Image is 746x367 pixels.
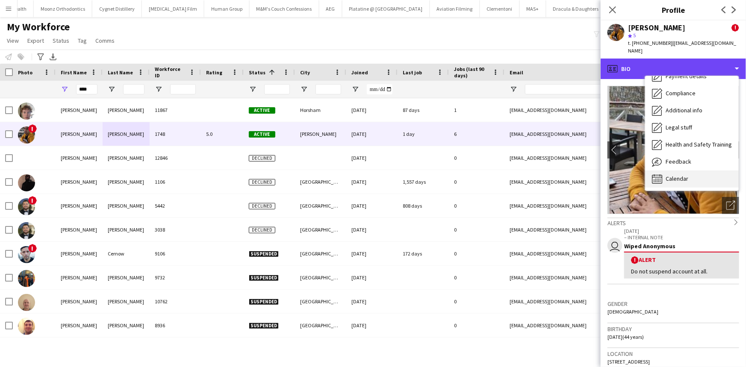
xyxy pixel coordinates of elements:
[24,35,47,46] a: Export
[150,266,201,289] div: 9732
[48,52,58,62] app-action-btn: Export XLSX
[249,227,275,233] span: Declined
[295,218,346,241] div: [GEOGRAPHIC_DATA]
[18,174,35,191] img: Sean Alayo
[624,228,739,234] p: [DATE]
[624,234,739,241] p: – INTERNAL NOTE
[403,69,422,76] span: Last job
[170,84,196,94] input: Workforce ID Filter Input
[35,52,46,62] app-action-btn: Advanced filters
[150,242,201,265] div: 9106
[607,217,739,227] div: Alerts
[454,66,489,79] span: Jobs (last 90 days)
[367,84,392,94] input: Joined Filter Input
[250,0,319,17] button: M&M's Couch Confessions
[249,131,275,138] span: Active
[346,242,398,265] div: [DATE]
[449,98,504,122] div: 1
[398,242,449,265] div: 172 days
[430,0,480,17] button: Aviation Filming
[204,0,250,17] button: Human Group
[155,66,186,79] span: Workforce ID
[504,242,675,265] div: [EMAIL_ADDRESS][DOMAIN_NAME]
[142,0,204,17] button: [MEDICAL_DATA] Film
[249,323,279,329] span: Suspended
[449,290,504,313] div: 0
[103,242,150,265] div: Cernow
[607,308,658,315] span: [DEMOGRAPHIC_DATA]
[18,294,35,311] img: Sean McGeough
[731,24,739,32] span: !
[249,275,279,281] span: Suspended
[300,85,308,93] button: Open Filter Menu
[74,35,90,46] a: Tag
[95,37,115,44] span: Comms
[108,85,115,93] button: Open Filter Menu
[18,246,35,263] img: Sean Cernow
[504,146,675,170] div: [EMAIL_ADDRESS][DOMAIN_NAME]
[103,314,150,337] div: [PERSON_NAME]
[150,314,201,337] div: 8936
[28,124,37,133] span: !
[607,325,739,333] h3: Birthday
[631,267,732,275] div: Do not suspend account at all.
[607,350,739,358] h3: Location
[346,266,398,289] div: [DATE]
[666,123,692,131] span: Legal stuff
[449,266,504,289] div: 0
[103,146,150,170] div: [PERSON_NAME]
[103,266,150,289] div: [PERSON_NAME]
[103,170,150,194] div: [PERSON_NAME]
[108,69,133,76] span: Last Name
[666,72,707,80] span: Payment details
[346,194,398,217] div: [DATE]
[150,122,201,146] div: 1748
[78,37,87,44] span: Tag
[631,256,732,264] div: Alert
[607,358,650,365] span: [STREET_ADDRESS]
[155,85,162,93] button: Open Filter Menu
[607,300,739,308] h3: Gender
[150,218,201,241] div: 3038
[56,266,103,289] div: [PERSON_NAME]
[18,126,35,144] img: Sean Porter
[56,98,103,122] div: [PERSON_NAME]
[295,290,346,313] div: [GEOGRAPHIC_DATA]
[249,155,275,161] span: Declined
[18,103,35,120] img: Sean McCord
[633,32,636,38] span: 5
[645,136,739,153] div: Health and Safety Training
[351,85,359,93] button: Open Filter Menu
[123,84,144,94] input: Last Name Filter Input
[645,119,739,136] div: Legal stuff
[666,175,688,182] span: Calendar
[449,218,504,241] div: 0
[56,146,103,170] div: [PERSON_NAME]
[510,85,517,93] button: Open Filter Menu
[295,242,346,265] div: [GEOGRAPHIC_DATA]
[34,0,92,17] button: Moonz Orthodontics
[666,141,732,148] span: Health and Safety Training
[56,218,103,241] div: [PERSON_NAME]
[295,266,346,289] div: [GEOGRAPHIC_DATA]
[295,314,346,337] div: [GEOGRAPHIC_DATA]
[103,98,150,122] div: [PERSON_NAME]
[645,102,739,119] div: Additional info
[18,318,35,335] img: Sean McLaughlin
[601,59,746,79] div: Bio
[150,290,201,313] div: 10762
[449,242,504,265] div: 0
[449,194,504,217] div: 0
[103,194,150,217] div: [PERSON_NAME]
[525,84,670,94] input: Email Filter Input
[398,98,449,122] div: 87 days
[3,35,22,46] a: View
[150,146,201,170] div: 12846
[645,170,739,188] div: Calendar
[150,98,201,122] div: 11867
[300,69,310,76] span: City
[18,222,35,239] img: Sean Rafferty
[61,69,87,76] span: First Name
[351,69,368,76] span: Joined
[56,314,103,337] div: [PERSON_NAME]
